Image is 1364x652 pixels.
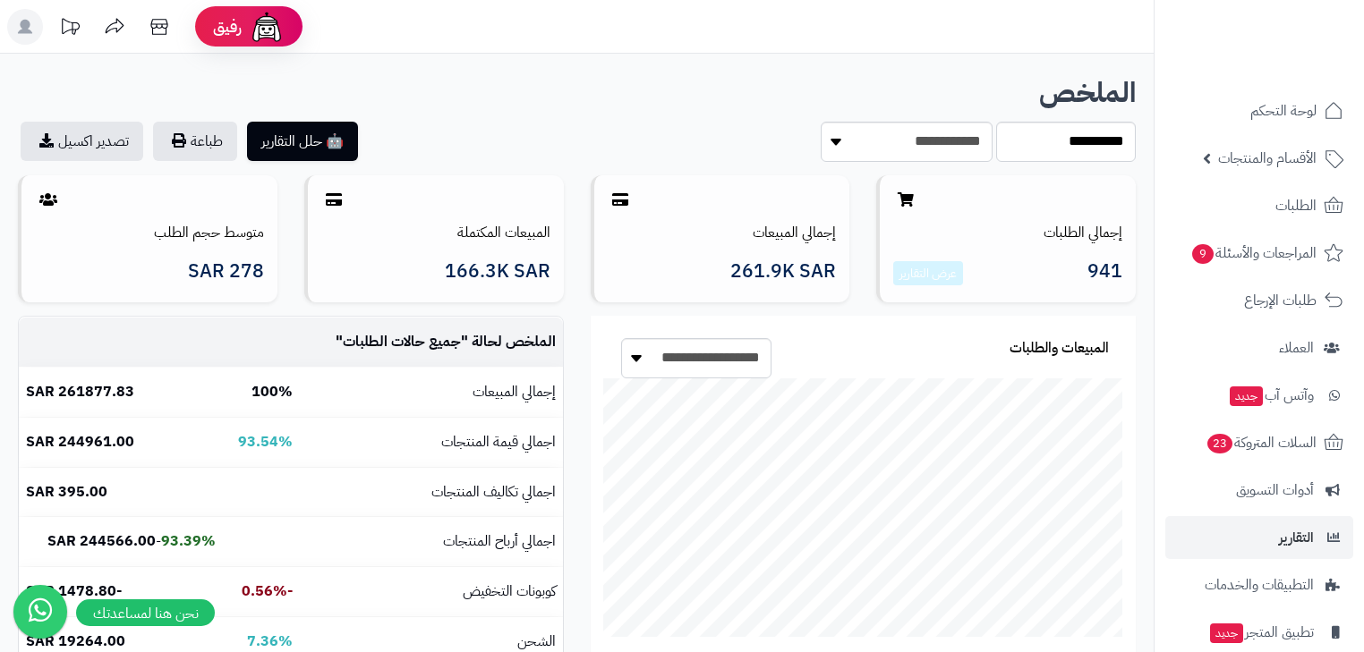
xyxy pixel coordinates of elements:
td: اجمالي قيمة المنتجات [300,418,562,467]
a: إجمالي الطلبات [1044,222,1122,243]
span: وآتس آب [1228,383,1314,408]
b: -0.56% [242,580,293,602]
span: جديد [1210,623,1243,643]
a: متوسط حجم الطلب [154,222,264,243]
span: جميع حالات الطلبات [343,331,461,352]
b: 19264.00 SAR [26,631,125,652]
a: التقارير [1165,516,1353,559]
td: - [19,517,223,566]
span: الأقسام والمنتجات [1218,146,1317,171]
b: 100% [251,381,293,402]
span: 9 [1192,244,1214,264]
a: السلات المتروكة23 [1165,421,1353,464]
td: اجمالي تكاليف المنتجات [300,468,562,517]
b: 244961.00 SAR [26,431,134,453]
b: 261877.83 SAR [26,381,134,402]
b: الملخص [1039,72,1136,114]
a: تحديثات المنصة [47,9,92,49]
span: 23 [1207,434,1232,453]
a: طلبات الإرجاع [1165,279,1353,322]
a: وآتس آبجديد [1165,374,1353,417]
h3: المبيعات والطلبات [1010,341,1109,357]
img: ai-face.png [249,9,285,45]
td: اجمالي أرباح المنتجات [300,517,562,566]
span: 278 SAR [188,261,264,282]
a: عرض التقارير [899,264,957,283]
span: لوحة التحكم [1250,98,1317,123]
span: المراجعات والأسئلة [1190,241,1317,266]
span: التطبيقات والخدمات [1205,572,1314,597]
span: الطلبات [1275,193,1317,218]
td: إجمالي المبيعات [300,368,562,417]
span: العملاء [1279,335,1314,360]
a: المبيعات المكتملة [457,222,550,243]
img: logo-2.png [1242,50,1347,88]
td: الملخص لحالة " " [300,318,562,367]
button: طباعة [153,122,237,161]
b: 93.54% [238,431,293,453]
span: جديد [1230,386,1263,406]
span: 166.3K SAR [445,261,550,282]
a: لوحة التحكم [1165,89,1353,132]
span: رفيق [213,16,242,38]
a: إجمالي المبيعات [753,222,836,243]
span: 941 [1087,261,1122,286]
span: طلبات الإرجاع [1244,288,1317,313]
b: 7.36% [247,631,293,652]
a: الطلبات [1165,184,1353,227]
span: التقارير [1279,525,1314,550]
b: 395.00 SAR [26,481,107,503]
span: السلات المتروكة [1206,430,1317,455]
span: أدوات التسويق [1236,478,1314,503]
a: تصدير اكسيل [21,122,143,161]
span: 261.9K SAR [730,261,836,282]
span: تطبيق المتجر [1208,620,1314,645]
b: -1478.80 SAR [26,580,122,602]
a: أدوات التسويق [1165,469,1353,512]
td: كوبونات التخفيض [300,567,562,616]
b: 244566.00 SAR [47,530,156,552]
a: المراجعات والأسئلة9 [1165,232,1353,275]
button: 🤖 حلل التقارير [247,122,358,161]
a: العملاء [1165,326,1353,369]
b: 93.39% [161,530,216,552]
a: التطبيقات والخدمات [1165,563,1353,606]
